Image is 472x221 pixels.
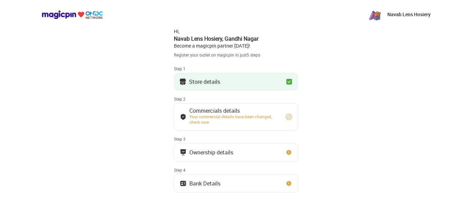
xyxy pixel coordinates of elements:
[174,103,298,131] button: Commercials detailsYour commercial details have been changed, check now
[174,136,298,142] div: Step 3
[174,96,298,102] div: Step 2
[180,113,187,120] img: bank_details_tick.fdc3558c.svg
[189,114,279,125] div: Your commercial details have been changed, check now
[189,80,220,83] div: Store details
[180,180,187,187] img: ownership_icon.37569ceb.svg
[174,73,298,91] button: Store details
[41,10,103,19] img: ondc-logo-new-small.8a59708e.svg
[174,143,298,162] button: Ownership details
[180,149,187,156] img: commercials_icon.983f7837.svg
[285,113,292,120] img: refresh_circle.10b5a287.svg
[174,167,298,173] div: Step 4
[174,35,298,42] div: Navab Lens Hosiery , Gandhi Nagar
[174,174,298,193] button: Bank Details
[189,151,233,154] div: Ownership details
[285,149,292,156] img: clock_icon_new.67dbf243.svg
[174,66,298,71] div: Step 1
[368,8,382,21] img: zN8eeJ7_1yFC7u6ROh_yaNnuSMByXp4ytvKet0ObAKR-3G77a2RQhNqTzPi8_o_OMQ7Yu_PgX43RpeKyGayj_rdr-Pw
[387,11,431,18] p: Navab Lens Hosiery
[189,109,279,112] div: Commercials details
[179,78,186,85] img: storeIcon.9b1f7264.svg
[286,78,293,85] img: checkbox_green.749048da.svg
[285,180,292,187] img: clock_icon_new.67dbf243.svg
[189,182,220,185] div: Bank Details
[174,52,298,58] div: Register your outlet on magicpin in just 5 steps
[174,28,298,49] div: Hi, Become a magicpin partner [DATE]!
